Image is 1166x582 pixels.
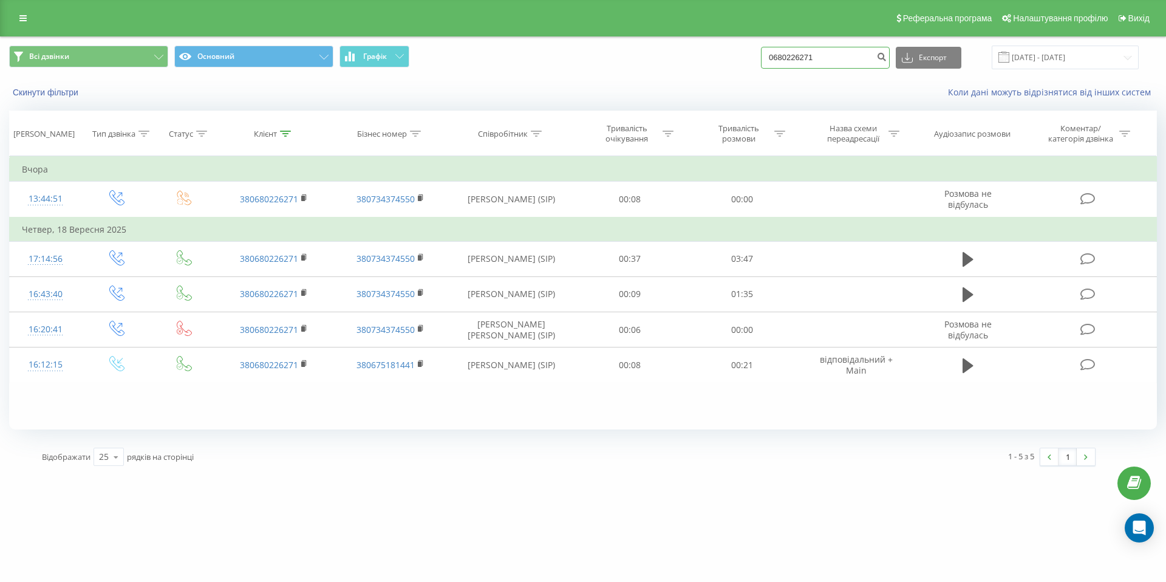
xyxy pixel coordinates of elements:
[595,123,660,144] div: Тривалість очікування
[42,451,90,462] span: Відображати
[574,312,686,347] td: 00:06
[686,347,797,383] td: 00:21
[798,347,915,383] td: відповідальний + Main
[448,241,574,276] td: [PERSON_NAME] (SIP)
[820,123,885,144] div: Назва схеми переадресації
[574,347,686,383] td: 00:08
[478,129,528,139] div: Співробітник
[574,241,686,276] td: 00:37
[356,253,415,264] a: 380734374550
[1045,123,1116,144] div: Коментар/категорія дзвінка
[448,312,574,347] td: [PERSON_NAME] [PERSON_NAME] (SIP)
[363,52,387,61] span: Графік
[10,217,1157,242] td: Четвер, 18 Вересня 2025
[92,129,135,139] div: Тип дзвінка
[1128,13,1150,23] span: Вихід
[356,193,415,205] a: 380734374550
[240,253,298,264] a: 380680226271
[686,312,797,347] td: 00:00
[127,451,194,462] span: рядків на сторінці
[761,47,890,69] input: Пошук за номером
[9,46,168,67] button: Всі дзвінки
[1059,448,1077,465] a: 1
[356,324,415,335] a: 380734374550
[240,288,298,300] a: 380680226271
[944,188,992,210] span: Розмова не відбулась
[240,324,298,335] a: 380680226271
[1008,450,1034,462] div: 1 - 5 з 5
[339,46,409,67] button: Графік
[896,47,961,69] button: Експорт
[574,182,686,217] td: 00:08
[22,247,69,271] div: 17:14:56
[240,193,298,205] a: 380680226271
[706,123,771,144] div: Тривалість розмови
[948,86,1157,98] a: Коли дані можуть відрізнятися вiд інших систем
[1013,13,1108,23] span: Налаштування профілю
[22,187,69,211] div: 13:44:51
[686,241,797,276] td: 03:47
[356,288,415,300] a: 380734374550
[356,359,415,371] a: 380675181441
[254,129,277,139] div: Клієнт
[9,87,84,98] button: Скинути фільтри
[10,157,1157,182] td: Вчора
[357,129,407,139] div: Бізнес номер
[686,182,797,217] td: 00:00
[22,353,69,377] div: 16:12:15
[903,13,992,23] span: Реферальна програма
[174,46,333,67] button: Основний
[448,347,574,383] td: [PERSON_NAME] (SIP)
[22,318,69,341] div: 16:20:41
[22,282,69,306] div: 16:43:40
[574,276,686,312] td: 00:09
[448,182,574,217] td: [PERSON_NAME] (SIP)
[934,129,1011,139] div: Аудіозапис розмови
[448,276,574,312] td: [PERSON_NAME] (SIP)
[169,129,193,139] div: Статус
[13,129,75,139] div: [PERSON_NAME]
[944,318,992,341] span: Розмова не відбулась
[29,52,69,61] span: Всі дзвінки
[1125,513,1154,543] div: Open Intercom Messenger
[686,276,797,312] td: 01:35
[99,451,109,463] div: 25
[240,359,298,371] a: 380680226271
